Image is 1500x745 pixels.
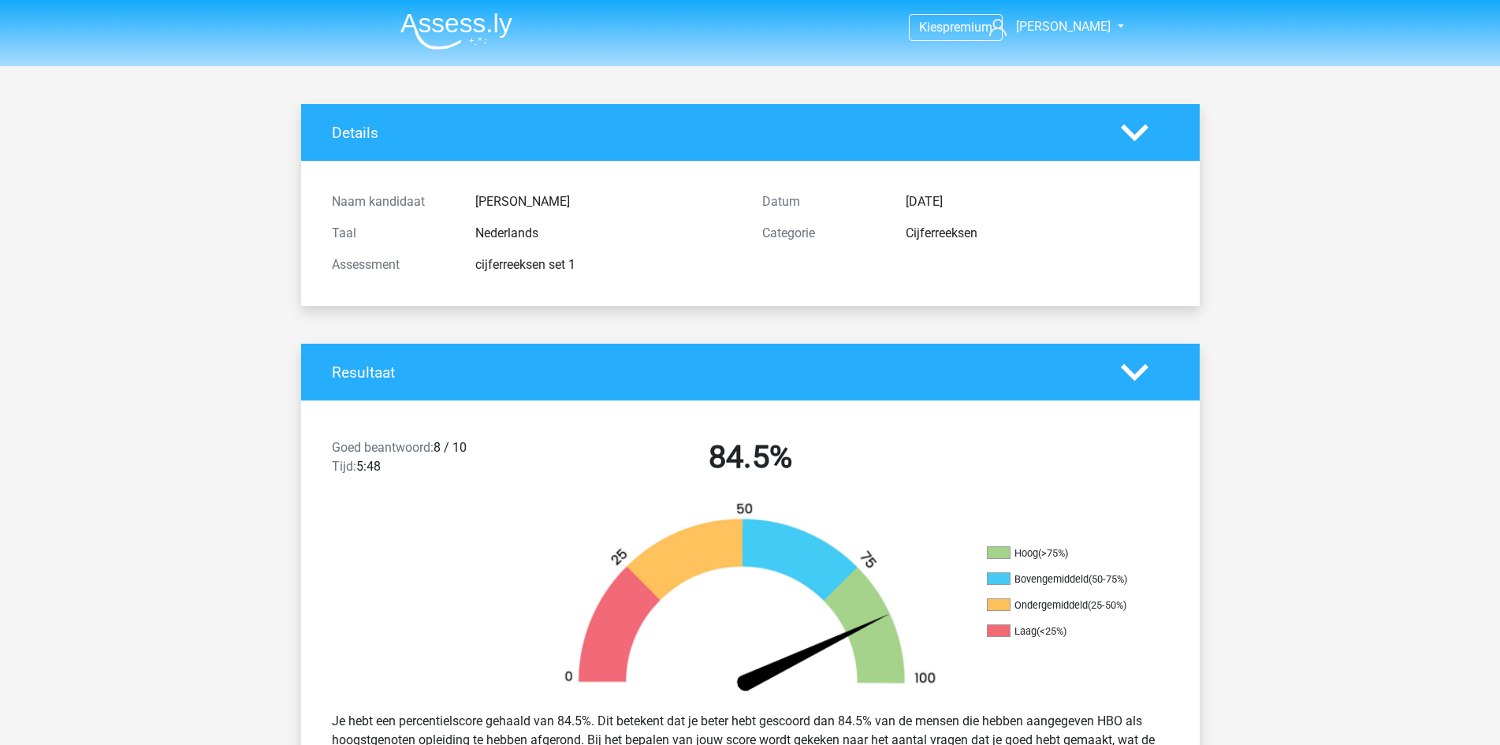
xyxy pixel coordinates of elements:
li: Laag [987,624,1145,639]
div: Taal [320,224,463,243]
div: Assessment [320,255,463,274]
li: Hoog [987,546,1145,561]
h4: Resultaat [332,363,1097,382]
span: Tijd: [332,459,356,474]
div: Datum [750,192,894,211]
div: (<25%) [1037,625,1066,637]
div: cijferreeksen set 1 [463,255,750,274]
span: [PERSON_NAME] [1016,19,1111,34]
div: (25-50%) [1088,599,1126,611]
div: (>75%) [1038,547,1068,559]
h4: Details [332,124,1097,142]
span: premium [943,20,992,35]
div: [DATE] [894,192,1181,211]
div: Cijferreeksen [894,224,1181,243]
div: Naam kandidaat [320,192,463,211]
a: Kiespremium [910,17,1002,38]
span: Kies [919,20,943,35]
div: 8 / 10 5:48 [320,438,535,482]
a: [PERSON_NAME] [983,17,1112,36]
div: Nederlands [463,224,750,243]
div: (50-75%) [1089,573,1127,585]
li: Ondergemiddeld [987,598,1145,613]
img: 85.c8310d078360.png [538,501,963,699]
li: Bovengemiddeld [987,572,1145,587]
h2: 84.5% [547,438,954,476]
div: [PERSON_NAME] [463,192,750,211]
img: Assessly [400,13,512,50]
span: Goed beantwoord: [332,440,434,455]
div: Categorie [750,224,894,243]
